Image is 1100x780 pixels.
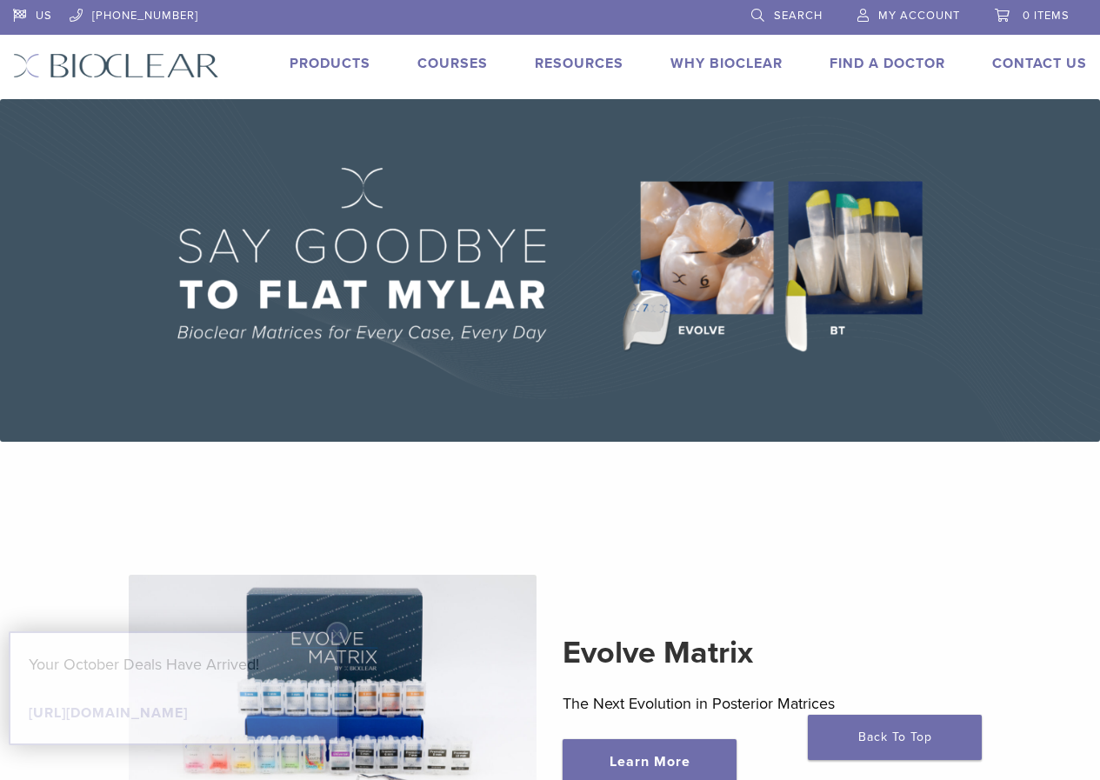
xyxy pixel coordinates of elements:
button: Close [326,622,349,644]
a: Courses [417,55,488,72]
a: Find A Doctor [830,55,945,72]
a: Contact Us [992,55,1087,72]
a: Why Bioclear [670,55,783,72]
img: Bioclear [13,53,219,78]
span: My Account [878,9,960,23]
a: [URL][DOMAIN_NAME] [29,704,188,722]
span: Search [774,9,823,23]
span: 0 items [1023,9,1070,23]
p: Your October Deals Have Arrived! [29,651,319,677]
a: Products [290,55,370,72]
a: Resources [535,55,623,72]
h2: Evolve Matrix [563,632,971,674]
a: Back To Top [808,715,982,760]
p: The Next Evolution in Posterior Matrices [563,690,971,717]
